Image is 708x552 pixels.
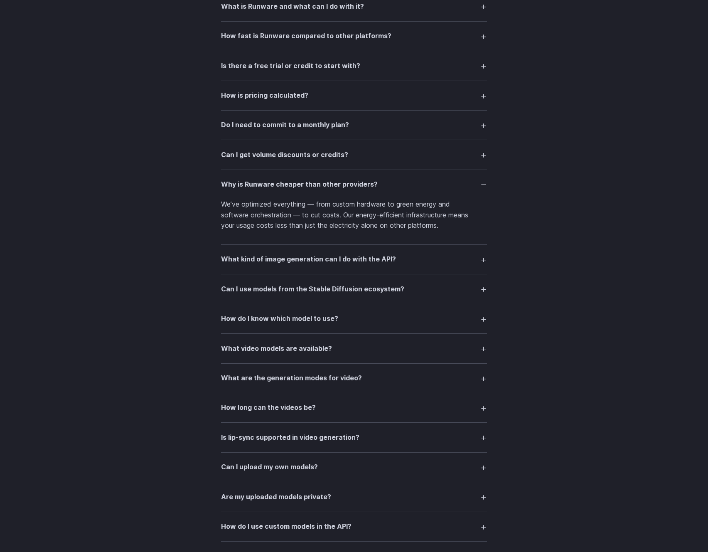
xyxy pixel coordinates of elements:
[221,58,487,74] summary: Is there a free trial or credit to start with?
[221,147,487,163] summary: Can I get volume discounts or credits?
[221,402,316,413] h3: How long can the videos be?
[221,251,487,267] summary: What kind of image generation can I do with the API?
[221,462,318,473] h3: Can I upload my own models?
[221,311,487,327] summary: How do I know which model to use?
[221,199,487,231] p: We’ve optimized everything — from custom hardware to green energy and software orchestration — to...
[221,284,404,295] h3: Can I use models from the Stable Diffusion ecosystem?
[221,1,364,12] h3: What is Runware and what can I do with it?
[221,313,338,324] h3: How do I know which model to use?
[221,343,332,354] h3: What video models are available?
[221,459,487,475] summary: Can I upload my own models?
[221,254,396,265] h3: What kind of image generation can I do with the API?
[221,492,331,503] h3: Are my uploaded models private?
[221,28,487,44] summary: How fast is Runware compared to other platforms?
[221,340,487,356] summary: What video models are available?
[221,120,349,131] h3: Do I need to commit to a monthly plan?
[221,519,487,535] summary: How do I use custom models in the API?
[221,521,352,532] h3: How do I use custom models in the API?
[221,400,487,416] summary: How long can the videos be?
[221,177,487,192] summary: Why is Runware cheaper than other providers?
[221,88,487,103] summary: How is pricing calculated?
[221,90,308,101] h3: How is pricing calculated?
[221,61,360,71] h3: Is there a free trial or credit to start with?
[221,370,487,386] summary: What are the generation modes for video?
[221,281,487,297] summary: Can I use models from the Stable Diffusion ecosystem?
[221,432,359,443] h3: Is lip-sync supported in video generation?
[221,150,348,160] h3: Can I get volume discounts or credits?
[221,373,362,384] h3: What are the generation modes for video?
[221,489,487,505] summary: Are my uploaded models private?
[221,429,487,445] summary: Is lip-sync supported in video generation?
[221,179,378,190] h3: Why is Runware cheaper than other providers?
[221,31,391,42] h3: How fast is Runware compared to other platforms?
[221,117,487,133] summary: Do I need to commit to a monthly plan?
